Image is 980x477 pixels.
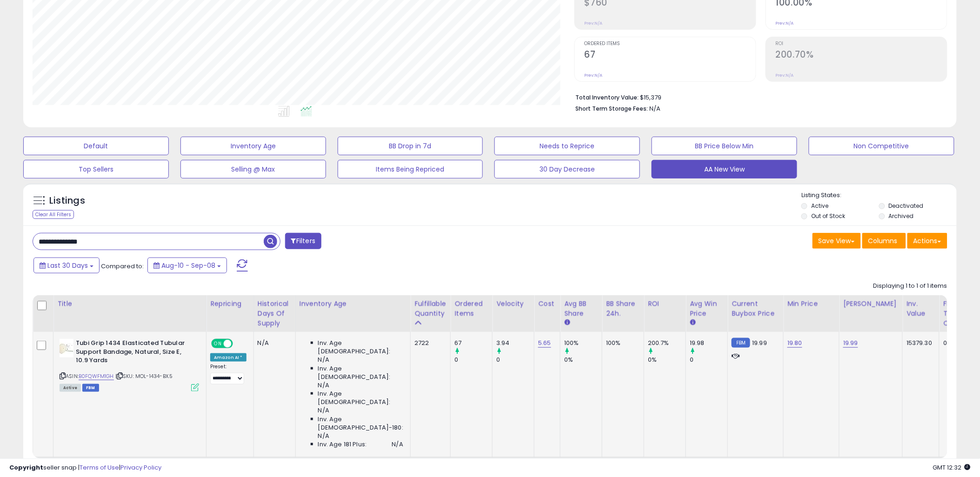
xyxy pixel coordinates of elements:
button: Columns [862,233,906,249]
span: N/A [318,356,329,364]
button: BB Drop in 7d [338,137,483,155]
span: Inv. Age [DEMOGRAPHIC_DATA]: [318,390,403,406]
span: 2025-10-9 12:32 GMT [933,463,971,472]
div: Repricing [210,299,250,309]
span: ON [212,340,224,348]
div: Preset: [210,364,247,384]
div: Inv. value [907,299,935,318]
button: 30 Day Decrease [494,160,640,179]
div: 200.7% [648,339,686,347]
button: Save View [813,233,861,249]
div: Title [57,299,202,309]
span: Inv. Age [DEMOGRAPHIC_DATA]: [318,364,403,381]
span: N/A [650,104,661,113]
small: Prev: N/A [776,20,794,26]
div: [PERSON_NAME] [843,299,899,309]
div: 19.98 [690,339,727,347]
button: AA New View [652,160,797,179]
div: ASIN: [60,339,199,391]
button: Inventory Age [180,137,326,155]
h5: Listings [49,194,85,207]
div: ROI [648,299,682,309]
span: Ordered Items [585,41,756,46]
label: Archived [889,212,914,220]
small: Prev: N/A [585,20,603,26]
span: Columns [868,236,898,245]
div: Current Buybox Price [732,299,780,318]
div: 0% [564,356,602,364]
button: Items Being Repriced [338,160,483,179]
div: Ordered Items [454,299,488,318]
a: B0FQWFM1GH [79,372,114,380]
div: 2722 [414,339,443,347]
span: FBM [82,384,99,392]
div: Avg Win Price [690,299,724,318]
span: ROI [776,41,947,46]
div: Cost [538,299,556,309]
div: seller snap | | [9,464,161,472]
button: Filters [285,233,321,249]
div: 0 [454,356,492,364]
button: Default [23,137,169,155]
span: All listings currently available for purchase on Amazon [60,384,81,392]
small: Avg BB Share. [564,318,570,327]
button: BB Price Below Min [652,137,797,155]
div: Fulfillable Quantity [414,299,447,318]
li: $15,379 [576,91,940,102]
div: Clear All Filters [33,210,74,219]
h2: 67 [585,49,756,62]
button: Selling @ Max [180,160,326,179]
div: N/A [258,339,288,347]
small: Prev: N/A [585,73,603,78]
div: Avg BB Share [564,299,598,318]
div: 0% [648,356,686,364]
span: Aug-10 - Sep-08 [161,261,215,270]
div: 100% [564,339,602,347]
label: Active [811,202,828,210]
a: Terms of Use [80,463,119,472]
div: Min Price [787,299,835,309]
div: 15379.30 [907,339,932,347]
span: N/A [392,440,403,449]
small: Prev: N/A [776,73,794,78]
img: 31-xSfPuUoL._SL40_.jpg [60,339,73,358]
label: Deactivated [889,202,924,210]
span: 19.99 [753,338,767,347]
small: FBM [732,338,750,348]
div: 0 [496,356,534,364]
div: 67 [454,339,492,347]
div: 0 [943,339,958,347]
span: N/A [318,432,329,440]
span: N/A [318,406,329,415]
div: Displaying 1 to 1 of 1 items [873,282,947,291]
button: Needs to Reprice [494,137,640,155]
b: Short Term Storage Fees: [576,105,648,113]
button: Non Competitive [809,137,954,155]
div: Inventory Age [300,299,407,309]
span: Inv. Age [DEMOGRAPHIC_DATA]-180: [318,415,403,432]
span: Inv. Age [DEMOGRAPHIC_DATA]: [318,339,403,356]
div: BB Share 24h. [606,299,640,318]
button: Top Sellers [23,160,169,179]
small: Avg Win Price. [690,318,695,327]
div: FBA Total Qty [943,299,961,328]
button: Aug-10 - Sep-08 [147,258,227,273]
div: 0 [690,356,727,364]
span: OFF [232,340,247,348]
div: Amazon AI * [210,353,247,362]
span: Inv. Age 181 Plus: [318,440,367,449]
h2: 200.70% [776,49,947,62]
button: Last 30 Days [33,258,100,273]
span: N/A [318,381,329,390]
button: Actions [907,233,947,249]
b: Tubi Grip 1434 Elasticated Tubular Support Bandage, Natural, Size E, 10.9 Yards [76,339,189,367]
a: 19.80 [787,338,802,348]
a: Privacy Policy [120,463,161,472]
div: Historical Days Of Supply [258,299,292,328]
strong: Copyright [9,463,43,472]
span: | SKU: MOL-1434-BX.5 [115,372,173,380]
b: Total Inventory Value: [576,93,639,101]
div: 3.94 [496,339,534,347]
div: Velocity [496,299,530,309]
p: Listing States: [801,191,957,200]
